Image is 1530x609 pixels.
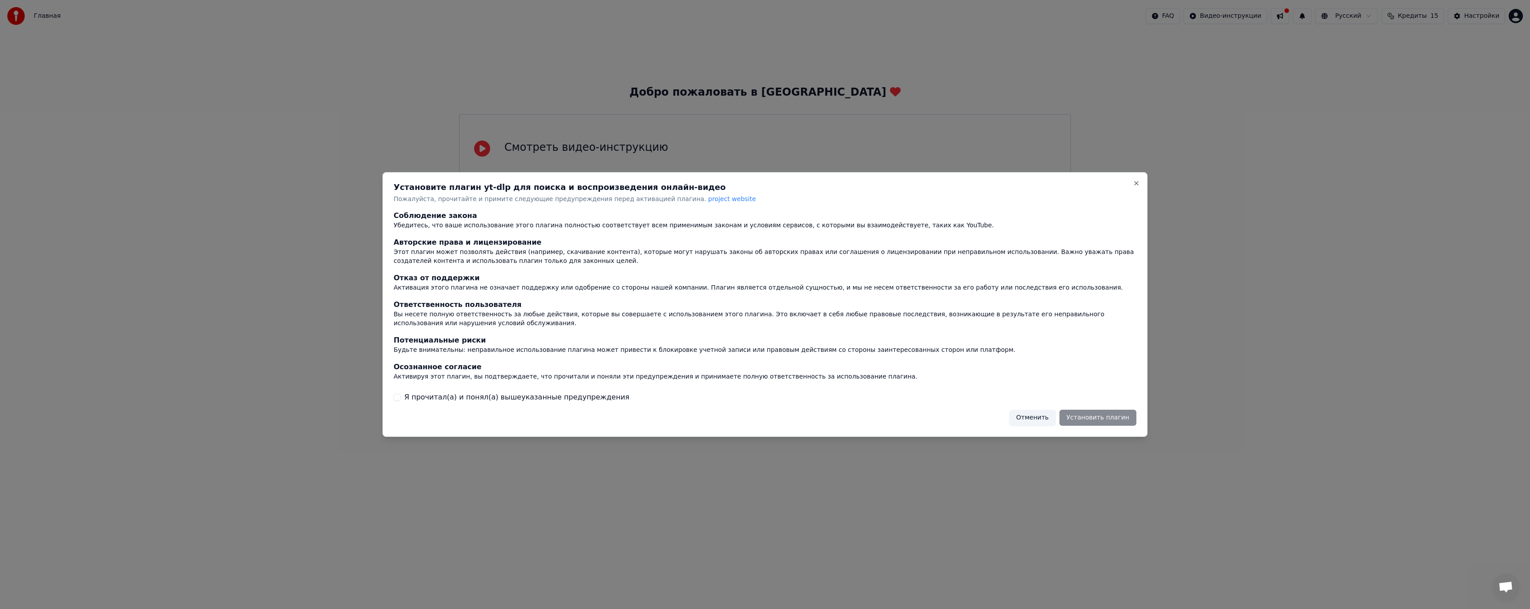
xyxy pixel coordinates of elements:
div: Активация этого плагина не означает поддержку или одобрение со стороны нашей компании. Плагин явл... [394,284,1136,293]
div: Ответственность пользователя [394,299,1136,310]
div: Отказ от поддержки [394,273,1136,284]
div: Будьте внимательны: неправильное использование плагина может привести к блокировке учетной записи... [394,346,1136,355]
div: Соблюдение закона [394,211,1136,222]
span: project website [708,195,756,202]
label: Я прочитал(а) и понял(а) вышеуказанные предупреждения [404,392,629,403]
p: Пожалуйста, прочитайте и примите следующие предупреждения перед активацией плагина. [394,195,1136,204]
div: Убедитесь, что ваше использование этого плагина полностью соответствует всем применимым законам и... [394,222,1136,230]
div: Осознанное согласие [394,362,1136,372]
button: Отменить [1009,410,1056,426]
h2: Установите плагин yt-dlp для поиска и воспроизведения онлайн-видео [394,183,1136,191]
div: Потенциальные риски [394,335,1136,346]
div: Авторские права и лицензирование [394,238,1136,248]
div: Этот плагин может позволять действия (например, скачивание контента), которые могут нарушать зако... [394,248,1136,266]
div: Вы несете полную ответственность за любые действия, которые вы совершаете с использованием этого ... [394,310,1136,328]
div: Активируя этот плагин, вы подтверждаете, что прочитали и поняли эти предупреждения и принимаете п... [394,372,1136,381]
